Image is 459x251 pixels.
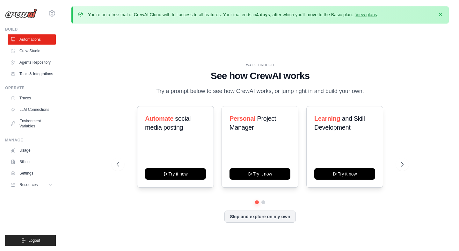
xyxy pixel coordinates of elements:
[5,9,37,18] img: Logo
[8,168,56,178] a: Settings
[145,115,173,122] span: Automate
[355,12,377,17] a: View plans
[5,27,56,32] div: Build
[8,46,56,56] a: Crew Studio
[229,168,290,180] button: Try it now
[8,69,56,79] a: Tools & Integrations
[153,87,367,96] p: Try a prompt below to see how CrewAI works, or jump right in and build your own.
[8,145,56,155] a: Usage
[8,57,56,68] a: Agents Repository
[8,93,56,103] a: Traces
[256,12,270,17] strong: 4 days
[224,211,295,223] button: Skip and explore on my own
[145,168,206,180] button: Try it now
[8,116,56,131] a: Environment Variables
[8,104,56,115] a: LLM Connections
[314,115,365,131] span: and Skill Development
[88,11,378,18] p: You're on a free trial of CrewAI Cloud with full access to all features. Your trial ends in , aft...
[28,238,40,243] span: Logout
[314,168,375,180] button: Try it now
[19,182,38,187] span: Resources
[117,63,403,68] div: WALKTHROUGH
[8,180,56,190] button: Resources
[8,157,56,167] a: Billing
[5,138,56,143] div: Manage
[5,235,56,246] button: Logout
[229,115,255,122] span: Personal
[117,70,403,82] h1: See how CrewAI works
[5,85,56,90] div: Operate
[8,34,56,45] a: Automations
[314,115,340,122] span: Learning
